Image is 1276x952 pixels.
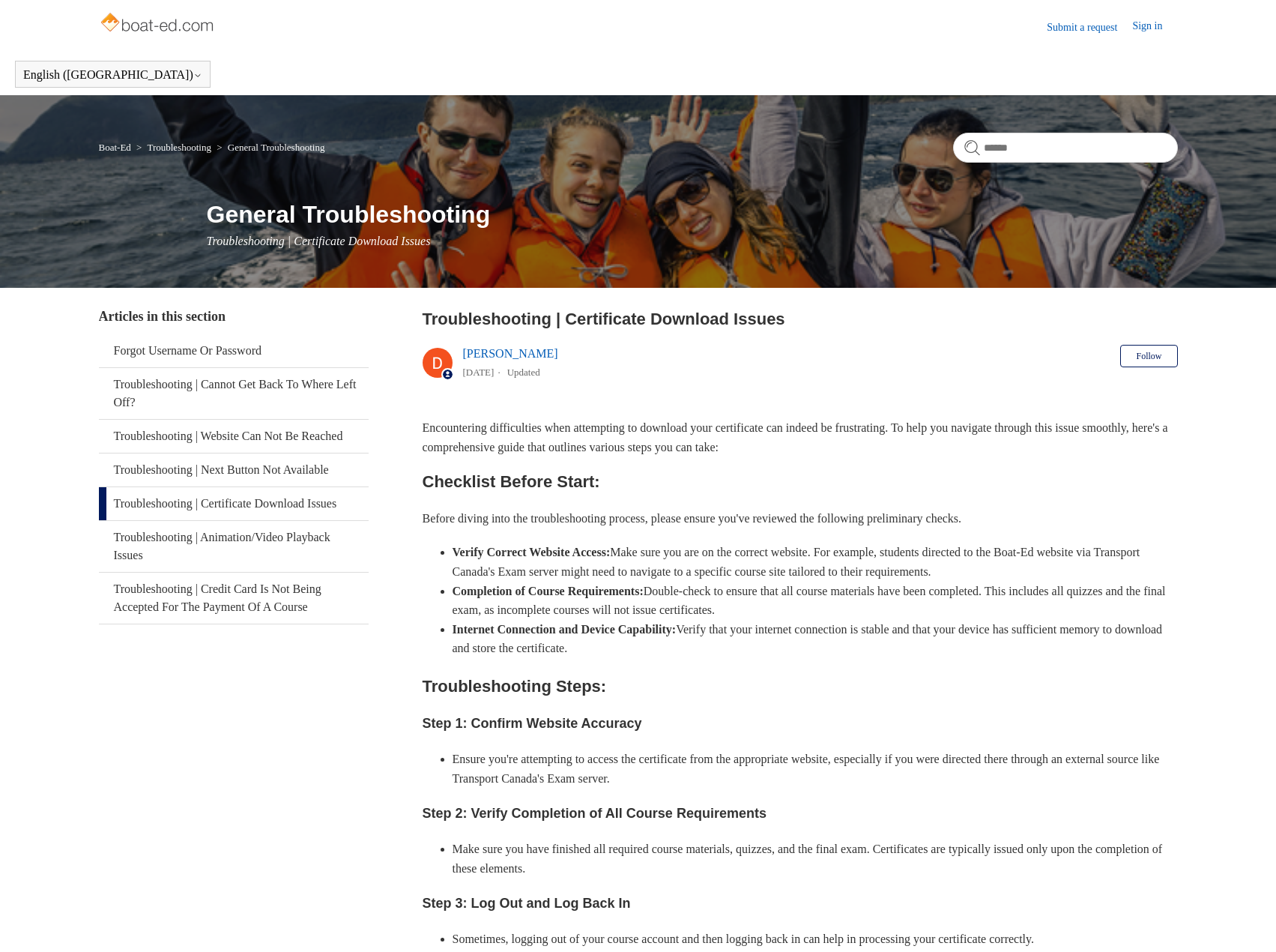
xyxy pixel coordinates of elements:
a: Submit a request [1047,19,1132,35]
li: Ensure you're attempting to access the certificate from the appropriate website, especially if yo... [453,750,1178,788]
a: Troubleshooting | Website Can Not Be Reached [99,420,369,453]
a: General Troubleshooting [228,142,325,153]
strong: Completion of Course Requirements: [453,585,644,597]
button: Follow Article [1120,345,1177,367]
li: Make sure you are on the correct website. For example, students directed to the Boat-Ed website v... [453,543,1178,581]
h3: Step 1: Confirm Website Accuracy [423,713,1178,735]
a: Troubleshooting [147,142,211,153]
li: Sometimes, logging out of your course account and then logging back in can help in processing you... [453,930,1178,949]
h2: Troubleshooting | Certificate Download Issues [423,307,1178,331]
h2: Checklist Before Start: [423,469,1178,495]
a: Forgot Username Or Password [99,334,369,367]
button: English ([GEOGRAPHIC_DATA]) [23,68,202,82]
a: Sign in [1132,18,1177,36]
a: Troubleshooting | Cannot Get Back To Where Left Off? [99,368,369,419]
li: Make sure you have finished all required course materials, quizzes, and the final exam. Certifica... [453,840,1178,878]
span: Troubleshooting | Certificate Download Issues [207,235,431,247]
img: Boat-Ed Help Center home page [99,9,218,39]
li: Verify that your internet connection is stable and that your device has sufficient memory to down... [453,620,1178,658]
strong: Internet Connection and Device Capability: [453,623,677,636]
h3: Step 3: Log Out and Log Back In [423,893,1178,915]
h1: General Troubleshooting [207,196,1178,232]
p: Before diving into the troubleshooting process, please ensure you've reviewed the following preli... [423,509,1178,528]
a: Troubleshooting | Credit Card Is Not Being Accepted For The Payment Of A Course [99,573,369,624]
a: [PERSON_NAME] [463,347,558,360]
a: Troubleshooting | Animation/Video Playback Issues [99,521,369,572]
time: 03/14/2024, 13:15 [463,367,495,378]
p: Encountering difficulties when attempting to download your certificate can indeed be frustrating.... [423,418,1178,457]
h2: Troubleshooting Steps: [423,673,1178,699]
input: Search [953,133,1178,163]
a: Boat-Ed [99,142,131,153]
a: Troubleshooting | Certificate Download Issues [99,487,369,520]
li: Troubleshooting [133,142,214,153]
strong: Verify Correct Website Access: [453,546,611,558]
li: Updated [507,367,540,378]
li: Double-check to ensure that all course materials have been completed. This includes all quizzes a... [453,582,1178,620]
li: Boat-Ed [99,142,134,153]
h3: Step 2: Verify Completion of All Course Requirements [423,803,1178,825]
a: Troubleshooting | Next Button Not Available [99,454,369,486]
span: Articles in this section [99,309,226,324]
li: General Troubleshooting [214,142,324,153]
